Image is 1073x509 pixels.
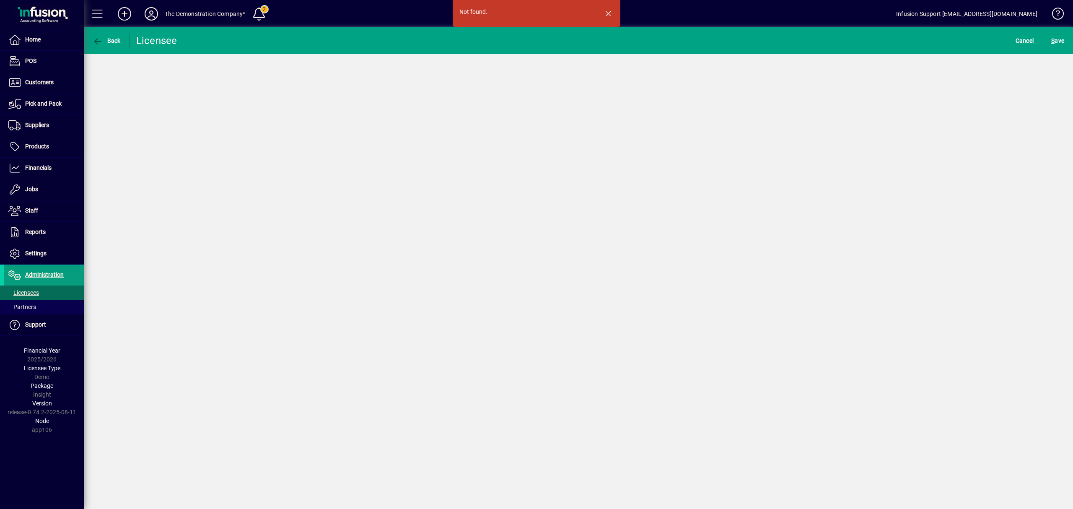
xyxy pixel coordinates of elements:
button: Profile [138,6,165,21]
div: Licensee [136,34,177,47]
span: Package [31,382,53,389]
span: POS [25,57,36,64]
a: Financials [4,158,84,179]
a: Knowledge Base [1046,2,1063,29]
span: ave [1051,34,1064,47]
a: Support [4,314,84,335]
span: Home [25,36,41,43]
span: Financials [25,164,52,171]
span: Reports [25,229,46,235]
a: POS [4,51,84,72]
span: Support [25,321,46,328]
a: Home [4,29,84,50]
span: Node [35,418,49,424]
span: Settings [25,250,47,257]
button: Add [111,6,138,21]
span: Partners [8,304,36,310]
span: Version [32,400,52,407]
a: Licensees [4,286,84,300]
span: Back [93,37,121,44]
span: Pick and Pack [25,100,62,107]
div: The Demonstration Company* [165,7,246,21]
a: Staff [4,200,84,221]
a: Suppliers [4,115,84,136]
span: Licensee Type [24,365,60,371]
span: S [1051,37,1055,44]
a: Products [4,136,84,157]
button: Back [91,33,123,48]
span: Administration [25,271,64,278]
span: Financial Year [24,347,60,354]
span: Jobs [25,186,38,192]
a: Reports [4,222,84,243]
a: Partners [4,300,84,314]
span: Licensees [8,289,39,296]
button: Save [1049,33,1066,48]
a: Pick and Pack [4,93,84,114]
div: Infusion Support [EMAIL_ADDRESS][DOMAIN_NAME] [896,7,1037,21]
app-page-header-button: Back [84,33,130,48]
span: Cancel [1016,34,1034,47]
a: Jobs [4,179,84,200]
span: Customers [25,79,54,86]
a: Settings [4,243,84,264]
button: Cancel [1013,33,1036,48]
a: Customers [4,72,84,93]
span: Products [25,143,49,150]
span: Suppliers [25,122,49,128]
span: Staff [25,207,38,214]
